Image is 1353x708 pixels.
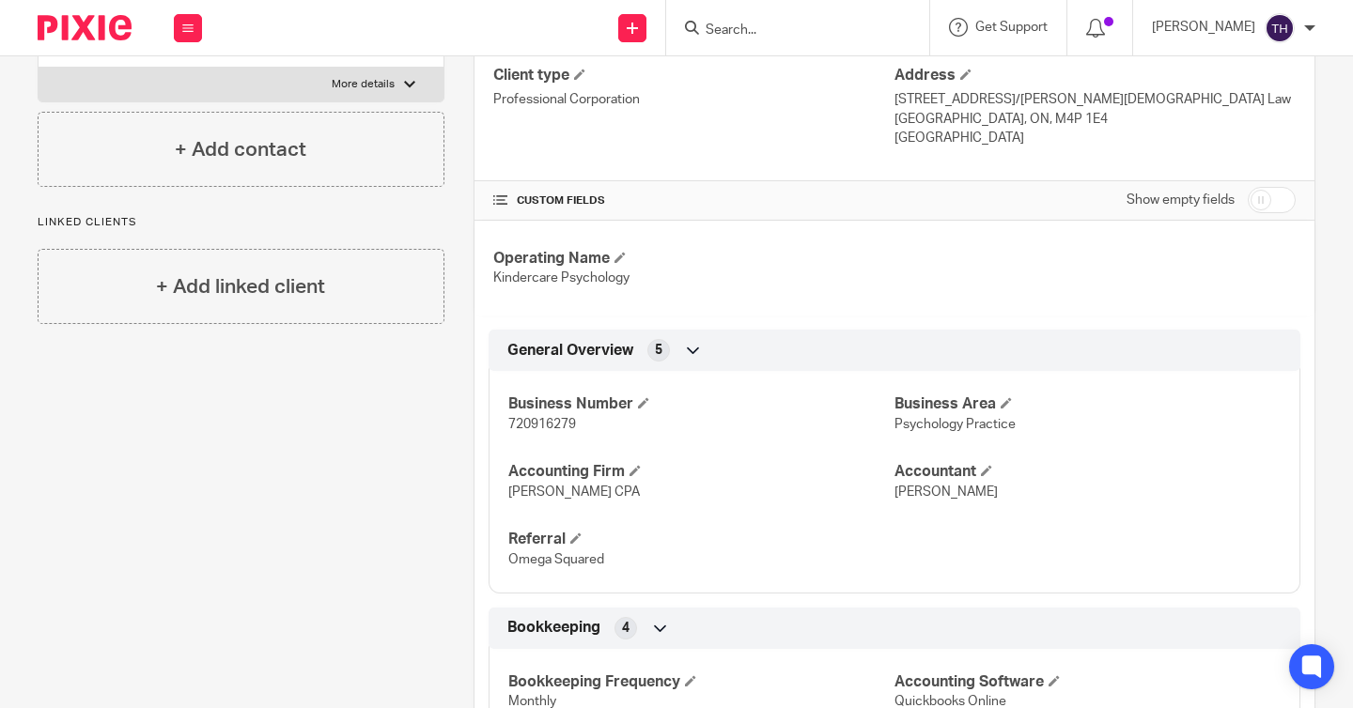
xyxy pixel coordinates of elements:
[894,90,1296,109] p: [STREET_ADDRESS]/[PERSON_NAME][DEMOGRAPHIC_DATA] Law
[894,485,998,499] span: [PERSON_NAME]
[493,90,894,109] p: Professional Corporation
[894,394,1281,414] h4: Business Area
[508,462,894,482] h4: Accounting Firm
[894,110,1296,129] p: [GEOGRAPHIC_DATA], ON, M4P 1E4
[894,129,1296,147] p: [GEOGRAPHIC_DATA]
[894,695,1006,708] span: Quickbooks Online
[332,77,395,92] p: More details
[655,341,662,360] span: 5
[508,695,556,708] span: Monthly
[493,193,894,208] h4: CUSTOM FIELDS
[156,272,325,301] h4: + Add linked client
[508,485,640,499] span: [PERSON_NAME] CPA
[493,271,630,285] span: Kindercare Psychology
[507,618,600,638] span: Bookkeeping
[894,462,1281,482] h4: Accountant
[704,23,873,39] input: Search
[975,21,1048,34] span: Get Support
[508,530,894,549] h4: Referral
[894,418,1016,431] span: Psychology Practice
[894,672,1281,692] h4: Accounting Software
[1265,13,1295,43] img: svg%3E
[508,394,894,414] h4: Business Number
[493,66,894,85] h4: Client type
[493,249,894,269] h4: Operating Name
[508,418,576,431] span: 720916279
[622,619,630,638] span: 4
[1127,191,1235,209] label: Show empty fields
[38,15,132,40] img: Pixie
[175,135,306,164] h4: + Add contact
[1152,18,1255,37] p: [PERSON_NAME]
[508,672,894,692] h4: Bookkeeping Frequency
[38,215,444,230] p: Linked clients
[508,553,604,566] span: Omega Squared
[507,341,633,361] span: General Overview
[894,66,1296,85] h4: Address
